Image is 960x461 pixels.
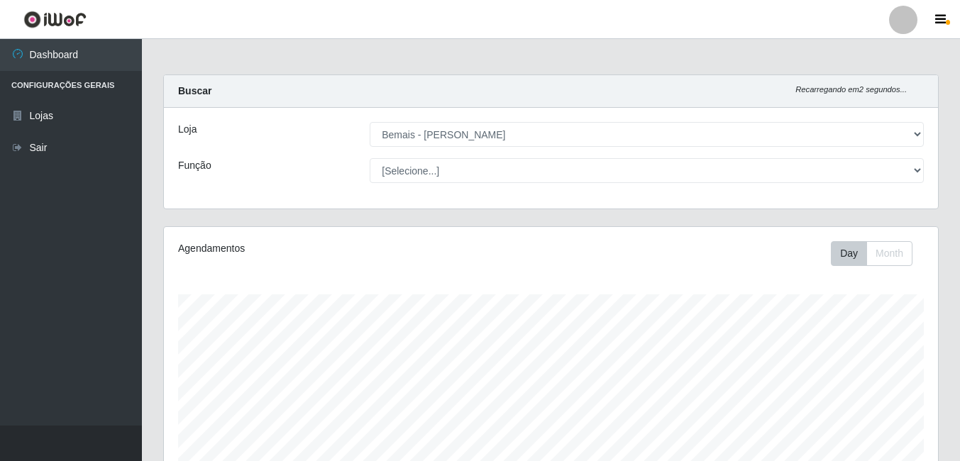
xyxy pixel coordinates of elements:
[866,241,912,266] button: Month
[178,85,211,96] strong: Buscar
[178,241,476,256] div: Agendamentos
[831,241,924,266] div: Toolbar with button groups
[178,158,211,173] label: Função
[831,241,867,266] button: Day
[178,122,197,137] label: Loja
[23,11,87,28] img: CoreUI Logo
[795,85,907,94] i: Recarregando em 2 segundos...
[831,241,912,266] div: First group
